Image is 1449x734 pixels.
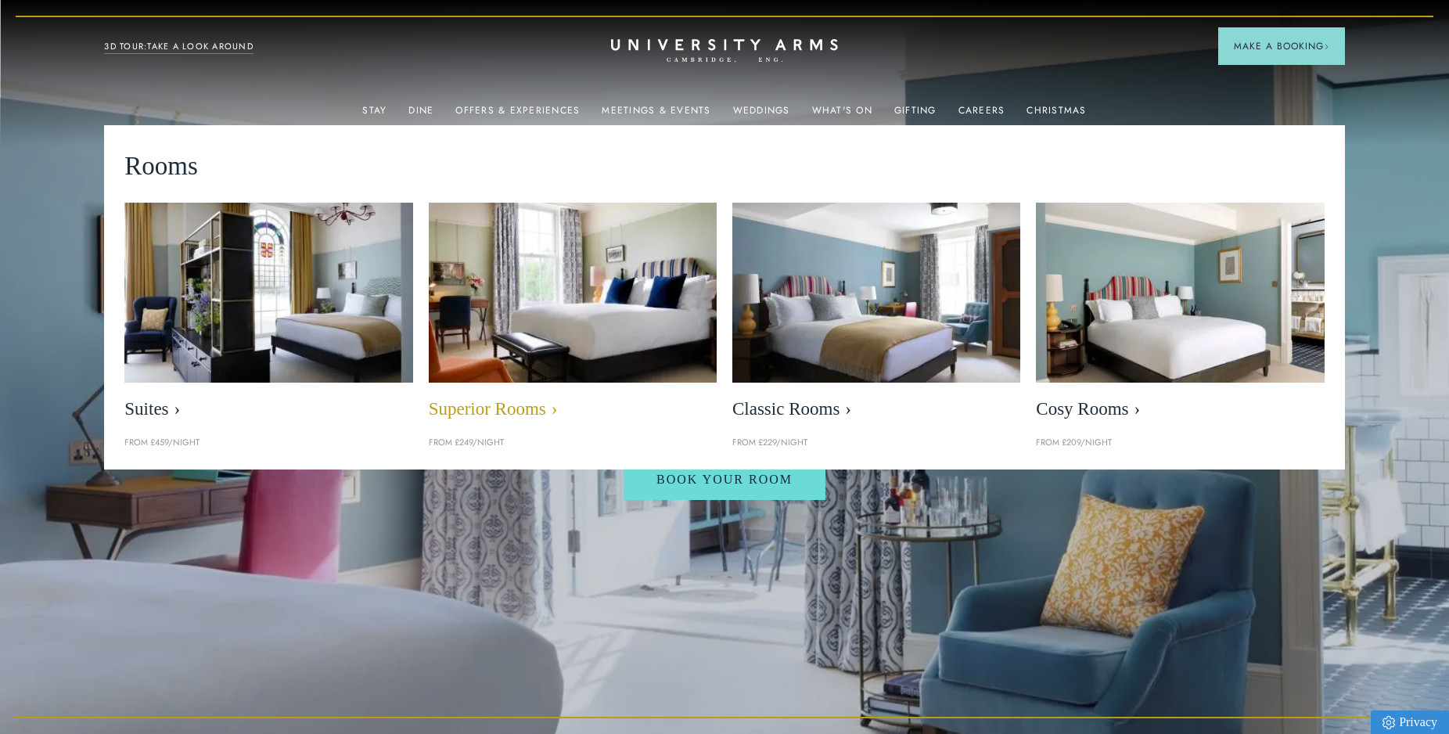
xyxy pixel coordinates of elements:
a: Dine [408,105,433,125]
a: Offers & Experiences [455,105,580,125]
span: Rooms [124,146,198,187]
a: Home [611,39,838,63]
a: image-21e87f5add22128270780cf7737b92e839d7d65d-400x250-jpg Suites [124,203,412,428]
span: Make a Booking [1234,39,1329,53]
a: 3D TOUR:TAKE A LOOK AROUND [104,40,253,54]
p: From £229/night [732,436,1020,450]
img: image-5bdf0f703dacc765be5ca7f9d527278f30b65e65-400x250-jpg [407,189,739,396]
a: Gifting [894,105,937,125]
a: Book Your Room [624,459,825,500]
a: Privacy [1371,711,1449,734]
a: image-7eccef6fe4fe90343db89eb79f703814c40db8b4-400x250-jpg Classic Rooms [732,203,1020,428]
img: image-21e87f5add22128270780cf7737b92e839d7d65d-400x250-jpg [124,203,412,383]
p: From £459/night [124,436,412,450]
button: Make a BookingArrow icon [1218,27,1345,65]
p: From £209/night [1036,436,1324,450]
span: Cosy Rooms [1036,398,1324,420]
img: Arrow icon [1324,44,1329,49]
span: Suites [124,398,412,420]
span: Superior Rooms [429,398,717,420]
a: Stay [362,105,387,125]
p: From £249/night [429,436,717,450]
a: Careers [958,105,1005,125]
a: Weddings [733,105,790,125]
a: Meetings & Events [602,105,710,125]
img: image-0c4e569bfe2498b75de12d7d88bf10a1f5f839d4-400x250-jpg [1036,203,1324,383]
span: Classic Rooms [732,398,1020,420]
img: Privacy [1382,716,1395,729]
a: image-0c4e569bfe2498b75de12d7d88bf10a1f5f839d4-400x250-jpg Cosy Rooms [1036,203,1324,428]
a: What's On [812,105,872,125]
img: image-7eccef6fe4fe90343db89eb79f703814c40db8b4-400x250-jpg [732,203,1020,383]
a: Christmas [1027,105,1086,125]
a: image-5bdf0f703dacc765be5ca7f9d527278f30b65e65-400x250-jpg Superior Rooms [429,203,717,428]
